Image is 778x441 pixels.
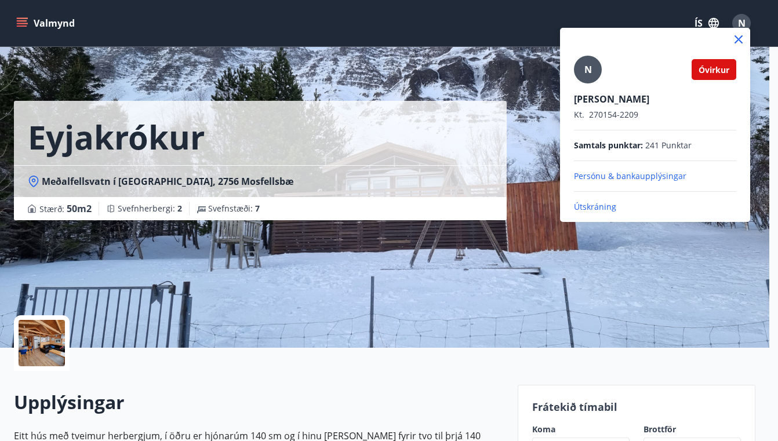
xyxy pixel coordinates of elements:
[574,170,736,182] p: Persónu & bankaupplýsingar
[574,109,584,120] span: Kt.
[574,109,736,121] p: 270154-2209
[574,201,736,213] p: Útskráning
[574,140,643,151] span: Samtals punktar :
[584,63,592,76] span: N
[574,93,736,105] p: [PERSON_NAME]
[699,64,729,75] span: Óvirkur
[645,140,692,151] span: 241 Punktar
